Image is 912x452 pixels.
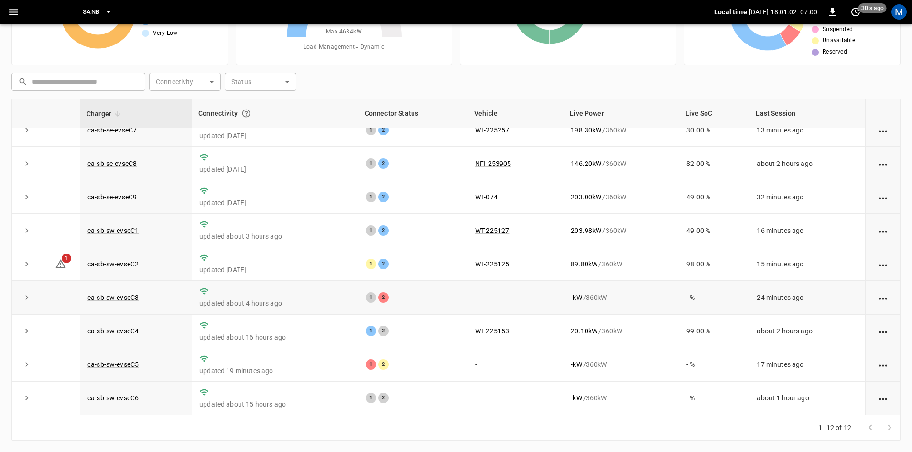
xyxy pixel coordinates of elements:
span: SanB [83,7,100,18]
div: / 360 kW [571,393,671,403]
a: ca-sb-sw-evseC2 [87,260,139,268]
p: 203.98 kW [571,226,601,235]
p: - kW [571,393,582,403]
button: expand row [20,324,34,338]
td: 32 minutes ago [749,180,865,214]
td: 13 minutes ago [749,113,865,147]
div: 1 [366,359,376,370]
span: Max. 4634 kW [326,27,362,37]
p: updated [DATE] [199,165,350,174]
span: Very Low [153,29,178,38]
button: Connection between the charger and our software. [238,105,255,122]
td: 24 minutes ago [749,281,865,314]
td: 49.00 % [679,214,749,247]
span: Suspended [823,25,853,34]
a: ca-sb-sw-evseC5 [87,361,139,368]
div: 1 [366,125,376,135]
div: 1 [366,259,376,269]
div: / 360 kW [571,226,671,235]
div: 2 [378,225,389,236]
div: 1 [366,225,376,236]
div: Connectivity [198,105,351,122]
div: 2 [378,393,389,403]
td: - % [679,382,749,415]
th: Last Session [749,99,865,128]
div: 1 [366,158,376,169]
td: - [467,348,563,382]
div: 1 [366,292,376,303]
div: action cell options [877,226,889,235]
a: WT-225127 [475,227,509,234]
p: 20.10 kW [571,326,597,336]
div: / 360 kW [571,360,671,369]
div: action cell options [877,92,889,101]
span: 1 [62,254,71,263]
div: 2 [378,359,389,370]
td: - % [679,281,749,314]
div: profile-icon [891,4,907,20]
p: Local time [714,7,747,17]
a: 1 [55,260,66,267]
a: WT-225257 [475,126,509,134]
div: / 360 kW [571,259,671,269]
td: 98.00 % [679,247,749,281]
button: expand row [20,156,34,171]
a: WT-074 [475,193,498,201]
p: updated [DATE] [199,131,350,141]
button: expand row [20,290,34,305]
button: expand row [20,257,34,271]
p: 203.00 kW [571,192,601,202]
p: updated about 4 hours ago [199,298,350,308]
th: Live Power [563,99,679,128]
p: updated about 3 hours ago [199,232,350,241]
button: set refresh interval [848,4,863,20]
p: updated about 15 hours ago [199,399,350,409]
td: - [467,382,563,415]
button: expand row [20,357,34,372]
div: action cell options [877,125,889,135]
p: 198.30 kW [571,125,601,135]
td: about 1 hour ago [749,382,865,415]
td: 17 minutes ago [749,348,865,382]
th: Connector Status [358,99,467,128]
td: 99.00 % [679,315,749,348]
div: 2 [378,259,389,269]
p: 1–12 of 12 [818,423,852,432]
td: 30.00 % [679,113,749,147]
a: ca-sb-sw-evseC1 [87,227,139,234]
button: expand row [20,190,34,204]
a: ca-sb-sw-evseC6 [87,394,139,402]
div: 2 [378,125,389,135]
div: 2 [378,326,389,336]
div: / 360 kW [571,159,671,168]
td: about 2 hours ago [749,147,865,180]
p: 89.80 kW [571,259,597,269]
p: updated [DATE] [199,198,350,208]
td: about 2 hours ago [749,315,865,348]
p: updated about 16 hours ago [199,332,350,342]
span: Load Management = Dynamic [304,43,385,52]
span: Reserved [823,47,847,57]
div: action cell options [877,393,889,403]
div: / 360 kW [571,326,671,336]
div: action cell options [877,326,889,336]
p: 146.20 kW [571,159,601,168]
span: Unavailable [823,36,855,45]
p: [DATE] 18:01:02 -07:00 [749,7,817,17]
div: 2 [378,192,389,202]
div: / 360 kW [571,293,671,302]
button: expand row [20,223,34,238]
td: 15 minutes ago [749,247,865,281]
p: - kW [571,360,582,369]
button: expand row [20,391,34,405]
td: 16 minutes ago [749,214,865,247]
th: Live SoC [679,99,749,128]
td: - [467,281,563,314]
div: action cell options [877,293,889,302]
div: action cell options [877,259,889,269]
div: action cell options [877,192,889,202]
button: SanB [79,3,116,22]
p: updated [DATE] [199,265,350,275]
a: ca-sb-se-evseC7 [87,126,137,134]
a: ca-sb-se-evseC8 [87,160,137,167]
